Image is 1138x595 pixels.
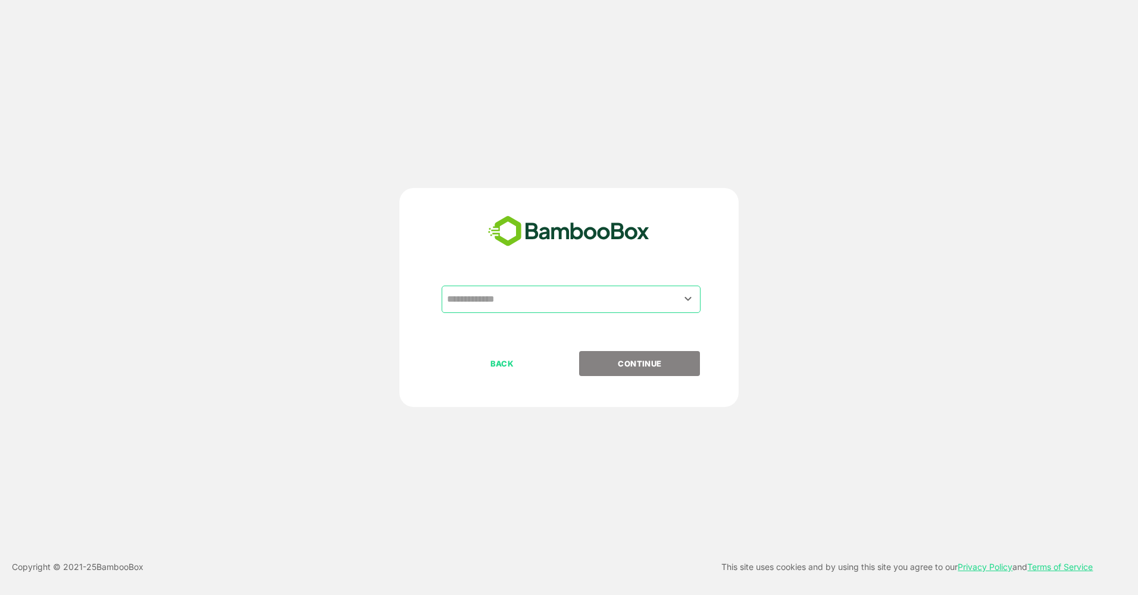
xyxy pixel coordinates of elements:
[12,560,143,574] p: Copyright © 2021- 25 BambooBox
[580,357,699,370] p: CONTINUE
[958,562,1012,572] a: Privacy Policy
[442,351,562,376] button: BACK
[443,357,562,370] p: BACK
[482,212,656,251] img: bamboobox
[680,291,696,307] button: Open
[1027,562,1093,572] a: Terms of Service
[579,351,700,376] button: CONTINUE
[721,560,1093,574] p: This site uses cookies and by using this site you agree to our and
